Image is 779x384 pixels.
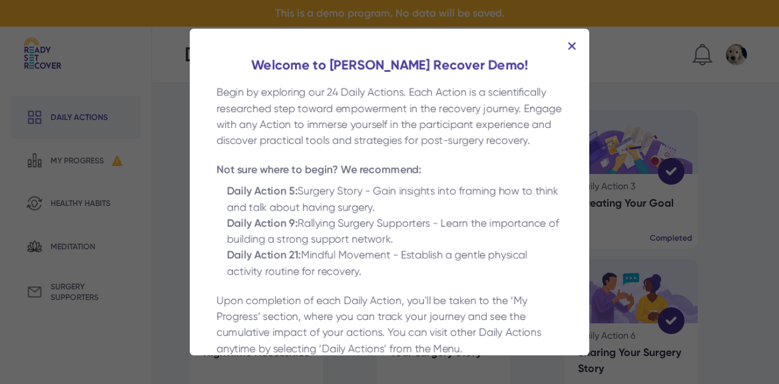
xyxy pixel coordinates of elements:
[216,162,563,178] div: Not sure where to begin? We recommend:
[227,185,298,197] span: Daily Action 5:
[216,55,563,74] div: Welcome to [PERSON_NAME] Recover Demo!
[568,42,576,50] img: Close icn
[216,85,563,149] div: Begin by exploring our 24 Daily Actions. Each Action is a scientifically researched step toward e...
[227,217,298,229] span: Daily Action 9:
[227,183,563,279] div: Surgery Story - Gain insights into framing how to think and talk about having surgery. Rallying S...
[227,249,301,261] span: Daily Action 21:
